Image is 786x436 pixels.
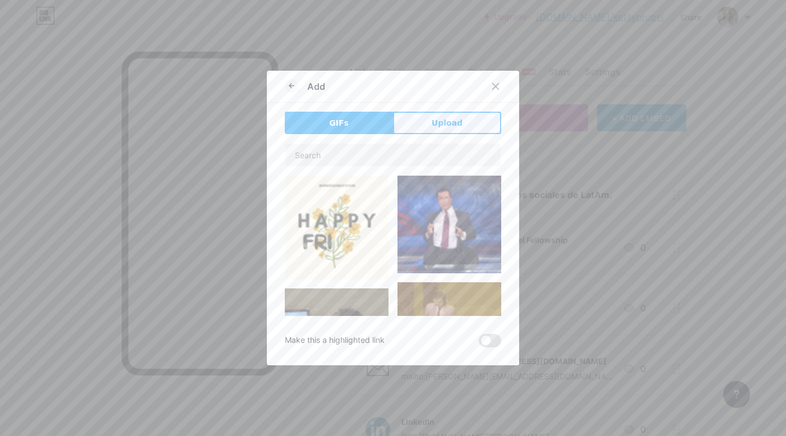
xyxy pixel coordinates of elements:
[285,334,385,347] div: Make this a highlighted link
[397,282,501,386] img: Gihpy
[397,176,501,273] img: Gihpy
[432,117,463,129] span: Upload
[285,112,393,134] button: GIFs
[393,112,501,134] button: Upload
[285,288,389,392] img: Gihpy
[329,117,349,129] span: GIFs
[307,80,325,93] div: Add
[285,144,501,166] input: Search
[285,176,389,279] img: Gihpy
